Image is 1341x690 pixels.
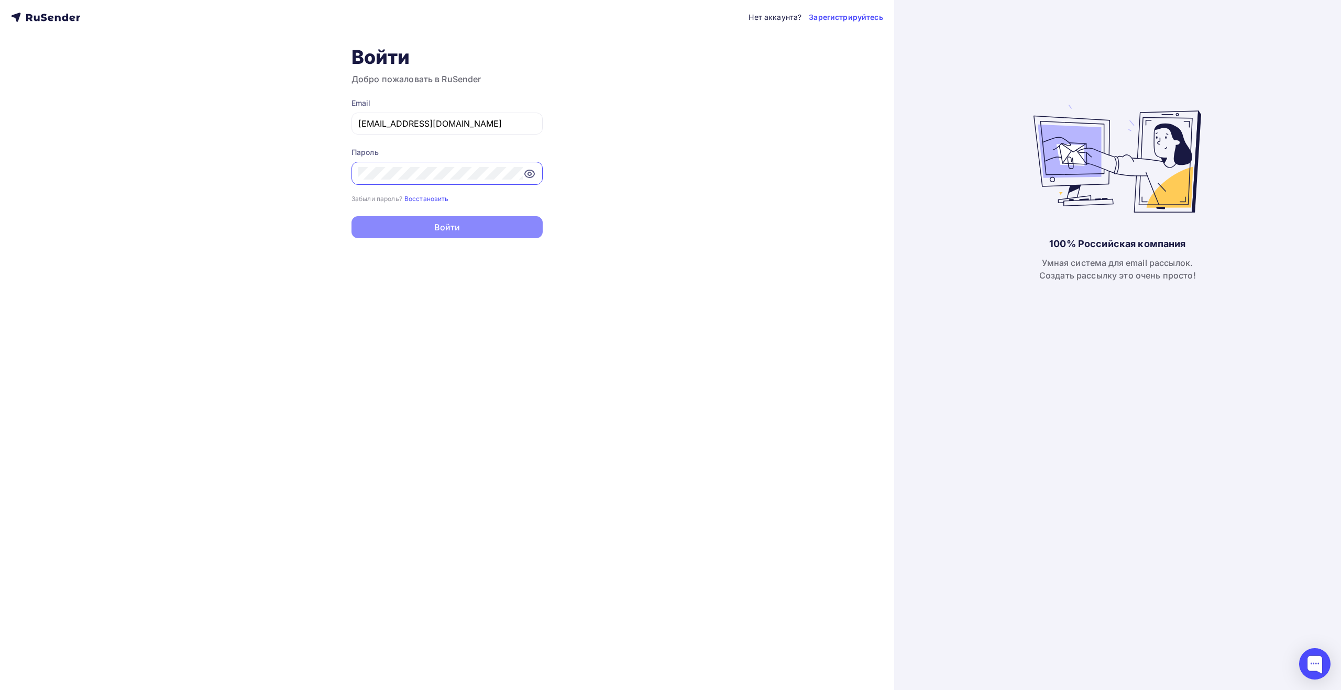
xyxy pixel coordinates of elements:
input: Укажите свой email [358,117,536,130]
div: Email [351,98,543,108]
button: Войти [351,216,543,238]
div: Пароль [351,147,543,158]
div: 100% Российская компания [1049,238,1185,250]
h3: Добро пожаловать в RuSender [351,73,543,85]
h1: Войти [351,46,543,69]
div: Умная система для email рассылок. Создать рассылку это очень просто! [1039,257,1196,282]
div: Нет аккаунта? [749,12,801,23]
small: Восстановить [404,195,449,203]
a: Восстановить [404,194,449,203]
a: Зарегистрируйтесь [809,12,883,23]
small: Забыли пароль? [351,195,402,203]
